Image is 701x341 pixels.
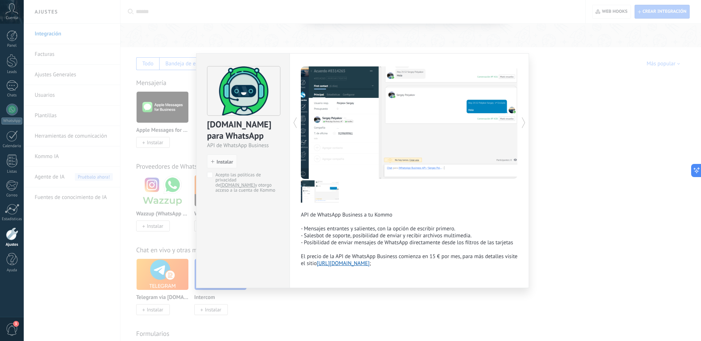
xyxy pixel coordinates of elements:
div: Calendario [1,144,23,149]
div: Acepto las políticas de privacidad de ChatArchitect.com y otorgo acceso a la cuenta de Kommo [215,172,276,193]
div: Leads [1,70,23,74]
div: Chats [1,93,23,98]
button: Instalar [207,154,237,168]
span: 3 [13,321,19,327]
div: API de WhatsApp Business [207,142,279,149]
div: Panel [1,43,23,48]
p: API de WhatsApp Business a tu Kommo - Mensajes entrantes y salientes, con la opción de escribir p... [301,211,518,267]
div: Estadísticas [1,217,23,222]
div: Ayuda [1,268,23,273]
div: ChatArchitect.com para WhatsApp [207,119,279,142]
span: Cuenta [6,16,18,20]
a: [DOMAIN_NAME] [221,182,255,188]
div: WhatsApp [1,118,22,124]
a: [URL][DOMAIN_NAME] [317,260,370,267]
img: logo_main.png [207,66,280,116]
div: Ajustes [1,242,23,247]
span: Acepto las políticas de privacidad de y otorgo acceso a la cuenta de Kommo [215,172,276,193]
img: tour_image_ff226bbe6171b6b120dbb7f72a2f140b.png [301,180,339,203]
span: Instalar [217,159,233,164]
div: Correo [1,193,23,198]
div: Listas [1,169,23,174]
